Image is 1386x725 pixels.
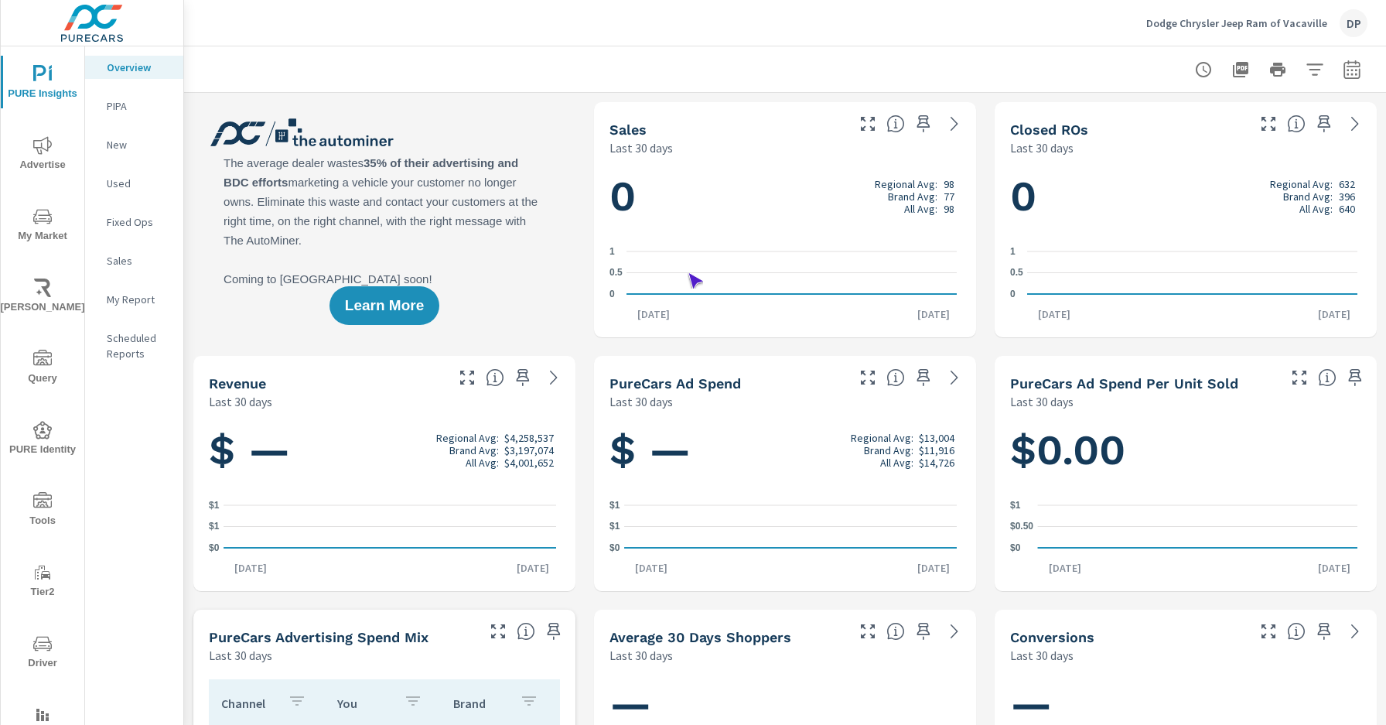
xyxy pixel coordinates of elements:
h5: Conversions [1010,629,1094,645]
p: Regional Avg: [1270,178,1333,190]
span: Tier2 [5,563,80,601]
h5: Closed ROs [1010,121,1088,138]
p: All Avg: [466,457,499,469]
span: [PERSON_NAME] [5,279,80,316]
p: Brand Avg: [1283,190,1333,203]
h5: Revenue [209,375,266,392]
text: $1 [209,500,220,511]
p: $3,197,074 [504,444,554,457]
span: Advertise [5,136,80,174]
p: Last 30 days [609,139,673,157]
span: Save this to your personalized report [911,111,936,136]
span: Tools [5,492,80,530]
p: You [337,696,391,711]
p: [DATE] [1307,306,1361,322]
p: Scheduled Reports [107,330,171,361]
p: All Avg: [1299,203,1333,215]
h1: $0.00 [1010,424,1361,477]
p: 640 [1339,203,1355,215]
button: Apply Filters [1299,54,1330,85]
h5: PureCars Ad Spend Per Unit Sold [1010,375,1238,392]
span: Number of vehicles sold by the dealership over the selected date range. [Source: This data is sou... [886,115,905,133]
p: Last 30 days [209,392,272,411]
p: Brand Avg: [888,190,937,203]
p: PIPA [107,98,171,114]
button: Make Fullscreen [855,619,880,644]
button: Make Fullscreen [855,365,880,390]
text: 0 [1010,289,1016,299]
p: Last 30 days [1010,392,1074,411]
button: Make Fullscreen [1256,111,1281,136]
span: Total sales revenue over the selected date range. [Source: This data is sourced from the dealer’s... [486,368,504,387]
p: $4,258,537 [504,432,554,444]
p: Overview [107,60,171,75]
p: Dodge Chrysler Jeep Ram of Vacaville [1146,16,1327,30]
span: Save this to your personalized report [911,619,936,644]
text: 1 [1010,246,1016,257]
span: Driver [5,634,80,672]
p: Last 30 days [209,646,272,665]
p: 77 [944,190,954,203]
button: Select Date Range [1336,54,1367,85]
text: 1 [609,246,615,257]
p: Last 30 days [1010,646,1074,665]
div: Scheduled Reports [85,327,183,365]
p: [DATE] [1307,560,1361,576]
span: Average cost of advertising per each vehicle sold at the dealer over the selected date range. The... [1318,368,1336,387]
div: New [85,133,183,156]
p: Brand [453,696,507,711]
p: Regional Avg: [875,178,937,190]
p: $13,004 [919,432,954,444]
a: See more details in report [1343,111,1367,136]
div: My Report [85,288,183,311]
h5: Average 30 Days Shoppers [609,629,791,645]
span: Number of Repair Orders Closed by the selected dealership group over the selected time range. [So... [1287,115,1306,133]
p: New [107,137,171,152]
p: Channel [221,696,275,711]
span: Save this to your personalized report [510,365,535,390]
text: 0.5 [1010,268,1023,279]
text: $0 [1010,542,1021,553]
p: [DATE] [224,560,278,576]
text: $1 [209,522,220,532]
p: $11,916 [919,444,954,457]
text: $1 [609,500,620,511]
p: Last 30 days [609,646,673,665]
span: Save this to your personalized report [1312,111,1336,136]
p: $14,726 [919,457,954,469]
p: [DATE] [906,306,961,322]
p: 396 [1339,190,1355,203]
span: PURE Insights [5,65,80,103]
span: Query [5,350,80,388]
span: PURE Identity [5,421,80,459]
div: Overview [85,56,183,79]
button: Print Report [1262,54,1293,85]
span: A rolling 30 day total of daily Shoppers on the dealership website, averaged over the selected da... [886,622,905,641]
button: Make Fullscreen [1256,619,1281,644]
a: See more details in report [942,111,967,136]
span: Save this to your personalized report [541,619,566,644]
span: Save this to your personalized report [911,365,936,390]
button: Make Fullscreen [855,111,880,136]
p: All Avg: [880,457,913,469]
button: Learn More [329,286,439,325]
p: Fixed Ops [107,214,171,230]
p: Brand Avg: [449,444,499,457]
h1: 0 [1010,170,1361,223]
p: Regional Avg: [851,432,913,444]
h5: PureCars Ad Spend [609,375,741,392]
text: $1 [1010,500,1021,511]
div: Used [85,172,183,195]
h5: Sales [609,121,647,138]
p: [DATE] [1038,560,1092,576]
button: Make Fullscreen [455,365,480,390]
span: My Market [5,207,80,245]
a: See more details in report [942,365,967,390]
span: Learn More [345,299,424,313]
p: 98 [944,203,954,215]
p: Last 30 days [1010,139,1074,157]
div: DP [1340,9,1367,37]
span: This table looks at how you compare to the amount of budget you spend per channel as opposed to y... [517,622,535,641]
p: All Avg: [904,203,937,215]
h1: $ — [609,424,961,477]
